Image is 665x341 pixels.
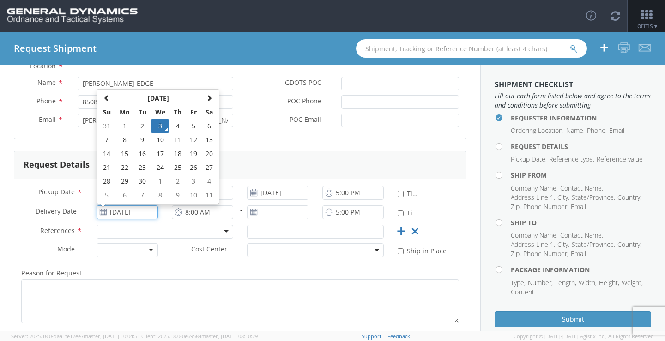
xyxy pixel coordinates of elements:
[201,188,217,202] td: 11
[134,147,151,161] td: 16
[560,231,603,240] li: Contact Name
[201,174,217,188] td: 4
[141,333,258,340] span: Client: 2025.18.0-0e69584
[511,193,555,202] li: Address Line 1
[21,269,82,277] span: Reason for Request
[36,207,77,217] span: Delivery Date
[115,147,134,161] td: 15
[169,105,186,119] th: Th
[634,21,659,30] span: Forms
[398,210,404,216] input: Time Definite
[99,147,115,161] td: 14
[186,188,201,202] td: 10
[653,22,659,30] span: ▼
[511,184,558,193] li: Company Name
[151,119,170,133] td: 3
[511,278,526,287] li: Type
[201,105,217,119] th: Sa
[151,174,170,188] td: 1
[609,126,624,135] li: Email
[115,188,134,202] td: 6
[398,188,421,198] label: Time Definite
[11,333,140,340] span: Server: 2025.18.0-daa1fe12ee7
[115,174,134,188] td: 29
[514,333,654,340] span: Copyright © [DATE]-[DATE] Agistix Inc., All Rights Reserved
[206,95,212,101] span: Next Month
[549,155,594,164] li: Reference type
[115,119,134,133] td: 1
[511,249,521,258] li: Zip
[387,333,410,340] a: Feedback
[186,161,201,174] td: 26
[287,96,321,107] span: POC Phone
[201,147,217,161] td: 20
[186,147,201,161] td: 19
[511,126,564,135] li: Ordering Location
[14,43,97,54] h4: Request Shipment
[134,174,151,188] td: 30
[356,39,587,58] input: Shipment, Tracking or Reference Number (at least 4 chars)
[151,147,170,161] td: 17
[99,161,115,174] td: 21
[103,95,110,101] span: Previous Month
[398,191,404,197] input: Time Definite
[511,114,651,121] h4: Requester Information
[571,249,586,258] li: Email
[99,119,115,133] td: 31
[39,115,56,124] span: Email
[495,81,651,89] h3: Shipment Checklist
[186,133,201,147] td: 12
[579,278,597,287] li: Width
[617,240,641,249] li: Country
[511,155,547,164] li: Pickup Date
[511,202,521,211] li: Zip
[362,333,381,340] a: Support
[495,91,651,110] span: Fill out each form listed below and agree to the terms and conditions before submitting
[398,207,421,218] label: Time Definite
[511,172,651,179] h4: Ship From
[511,219,651,226] h4: Ship To
[285,78,321,89] span: GDOTS POC
[201,133,217,147] td: 13
[115,133,134,147] td: 8
[566,126,585,135] li: Name
[290,115,321,126] span: POC Email
[134,133,151,147] td: 9
[587,126,607,135] li: Phone
[169,188,186,202] td: 9
[523,202,568,211] li: Phone Number
[599,278,619,287] li: Height
[557,193,569,202] li: City
[99,133,115,147] td: 7
[560,184,603,193] li: Contact Name
[511,287,534,297] li: Content
[617,193,641,202] li: Country
[511,231,558,240] li: Company Name
[21,329,89,338] span: Shipment Notification
[186,119,201,133] td: 5
[24,160,90,169] h3: Request Details
[134,161,151,174] td: 23
[99,105,115,119] th: Su
[201,161,217,174] td: 27
[186,174,201,188] td: 3
[555,278,576,287] li: Length
[169,147,186,161] td: 18
[186,105,201,119] th: Fr
[191,245,227,255] span: Cost Center
[99,188,115,202] td: 5
[523,249,568,258] li: Phone Number
[99,174,115,188] td: 28
[38,187,75,196] span: Pickup Date
[7,8,138,24] img: gd-ots-0c3321f2eb4c994f95cb.png
[622,278,643,287] li: Weight
[40,226,75,235] span: References
[57,245,75,253] span: Mode
[247,329,274,338] span: Message
[169,133,186,147] td: 11
[398,245,448,256] label: Ship in Place
[511,143,651,150] h4: Request Details
[134,119,151,133] td: 2
[398,248,404,254] input: Ship in Place
[115,105,134,119] th: Mo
